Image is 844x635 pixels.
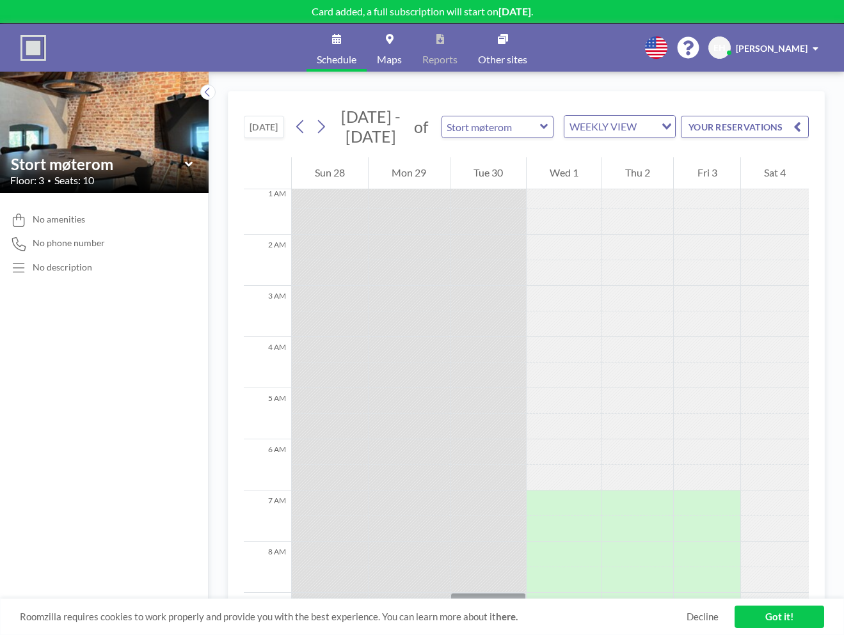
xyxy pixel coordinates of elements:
a: Reports [412,24,468,72]
div: 5 AM [244,388,291,439]
span: [DATE] - [DATE] [341,107,401,146]
span: Floor: 3 [10,174,44,187]
a: Schedule [307,24,367,72]
span: EH [713,42,726,54]
button: YOUR RESERVATIONS [681,116,809,138]
a: Other sites [468,24,537,72]
div: Search for option [564,116,675,137]
div: Sun 28 [292,157,368,189]
div: 2 AM [244,235,291,286]
div: Tue 30 [450,157,526,189]
span: [PERSON_NAME] [736,43,808,54]
span: No phone number [33,237,105,249]
span: of [414,117,428,137]
span: Reports [422,54,458,65]
span: No amenities [33,214,85,225]
div: 6 AM [244,439,291,490]
a: Decline [687,611,719,623]
img: organization-logo [20,35,46,61]
div: Fri 3 [674,157,740,189]
div: Wed 1 [527,157,601,189]
span: Other sites [478,54,527,65]
span: • [47,176,51,185]
div: 1 AM [244,184,291,235]
input: Stort møterom [11,155,185,173]
a: Maps [367,24,412,72]
input: Search for option [641,118,654,135]
div: 8 AM [244,542,291,593]
div: Thu 2 [602,157,673,189]
div: No description [33,262,92,273]
a: Got it! [735,606,824,628]
button: [DATE] [244,116,284,138]
div: 7 AM [244,490,291,542]
input: Stort møterom [442,116,540,137]
span: Seats: 10 [54,174,94,187]
div: 4 AM [244,337,291,388]
a: here. [496,611,518,622]
div: Sat 4 [741,157,809,189]
div: 3 AM [244,286,291,337]
div: Mon 29 [369,157,449,189]
span: Schedule [317,54,356,65]
span: Roomzilla requires cookies to work properly and provide you with the best experience. You can lea... [20,611,687,623]
span: WEEKLY VIEW [567,118,639,135]
span: Maps [377,54,402,65]
b: [DATE] [498,5,531,17]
